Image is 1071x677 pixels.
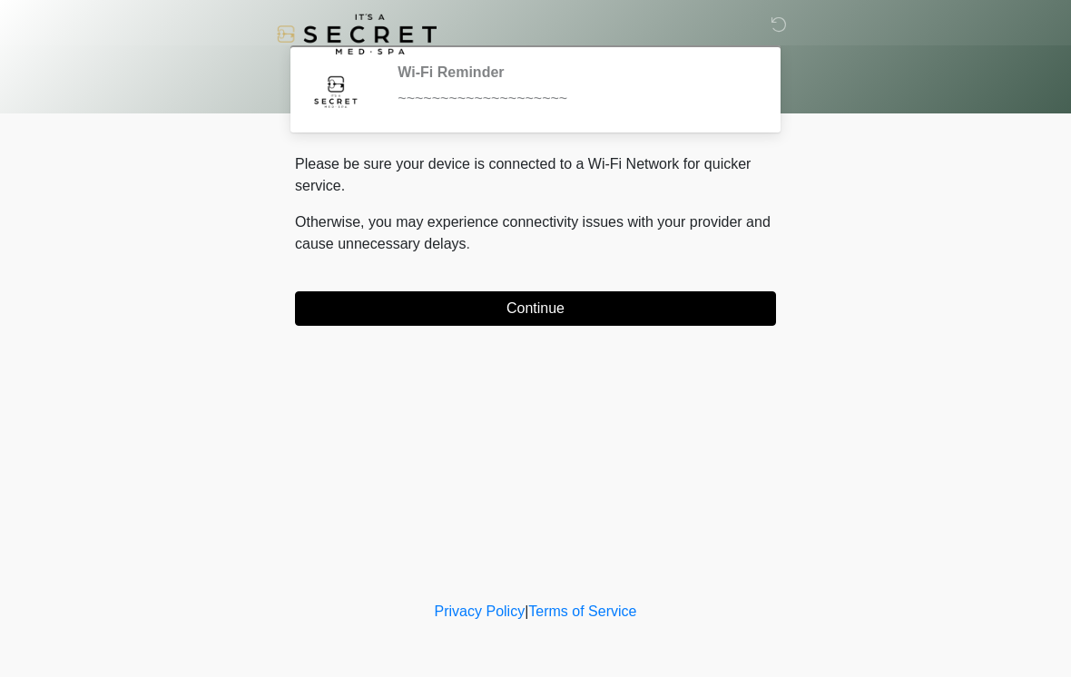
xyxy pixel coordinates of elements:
[528,603,636,619] a: Terms of Service
[467,236,470,251] span: .
[398,88,749,110] div: ~~~~~~~~~~~~~~~~~~~~
[398,64,749,81] h2: Wi-Fi Reminder
[309,64,363,118] img: Agent Avatar
[295,211,776,255] p: Otherwise, you may experience connectivity issues with your provider and cause unnecessary delays
[525,603,528,619] a: |
[295,291,776,326] button: Continue
[277,14,437,54] img: It's A Secret Med Spa Logo
[435,603,526,619] a: Privacy Policy
[295,153,776,197] p: Please be sure your device is connected to a Wi-Fi Network for quicker service.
